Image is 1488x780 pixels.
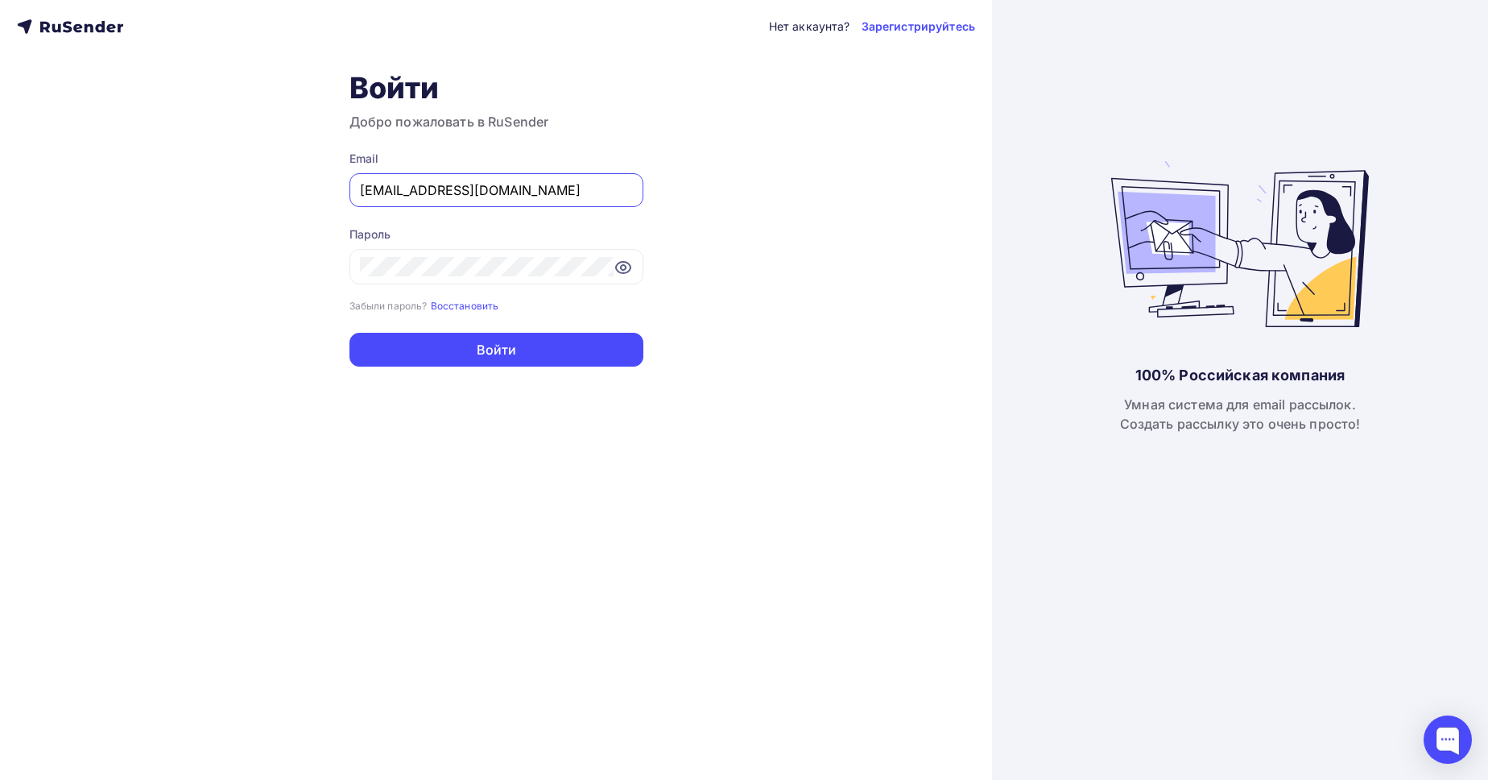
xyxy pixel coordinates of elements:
a: Зарегистрируйтесь [862,19,975,35]
div: Пароль [349,226,643,243]
small: Восстановить [431,300,499,312]
div: 100% Российская компания [1135,366,1345,385]
div: Умная система для email рассылок. Создать рассылку это очень просто! [1120,395,1361,434]
small: Забыли пароль? [349,300,428,312]
a: Восстановить [431,298,499,312]
h3: Добро пожаловать в RuSender [349,112,643,131]
input: Укажите свой email [360,180,633,200]
h1: Войти [349,70,643,106]
div: Нет аккаунта? [769,19,850,35]
div: Email [349,151,643,167]
button: Войти [349,333,643,367]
